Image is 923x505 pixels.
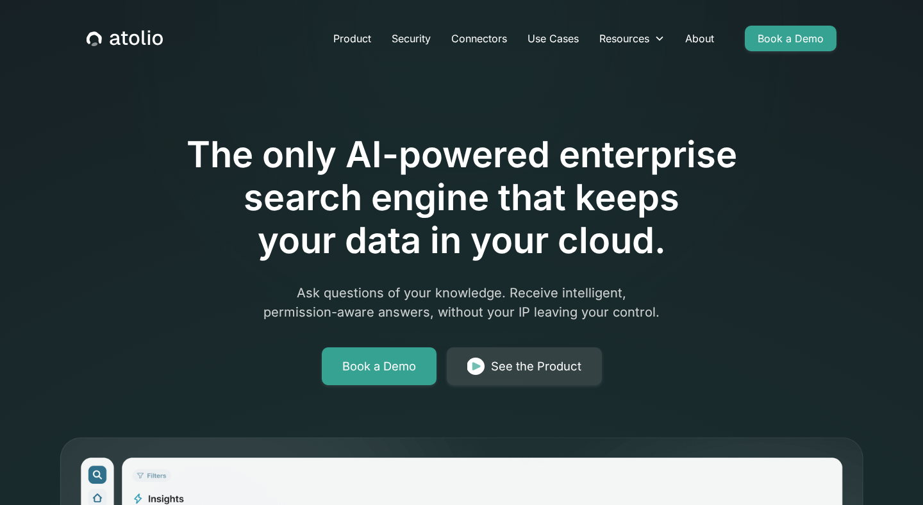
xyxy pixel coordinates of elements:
[675,26,724,51] a: About
[87,30,163,47] a: home
[133,133,790,263] h1: The only AI-powered enterprise search engine that keeps your data in your cloud.
[441,26,517,51] a: Connectors
[745,26,836,51] a: Book a Demo
[381,26,441,51] a: Security
[599,31,649,46] div: Resources
[322,347,437,386] a: Book a Demo
[589,26,675,51] div: Resources
[447,347,602,386] a: See the Product
[517,26,589,51] a: Use Cases
[215,283,708,322] p: Ask questions of your knowledge. Receive intelligent, permission-aware answers, without your IP l...
[323,26,381,51] a: Product
[491,358,581,376] div: See the Product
